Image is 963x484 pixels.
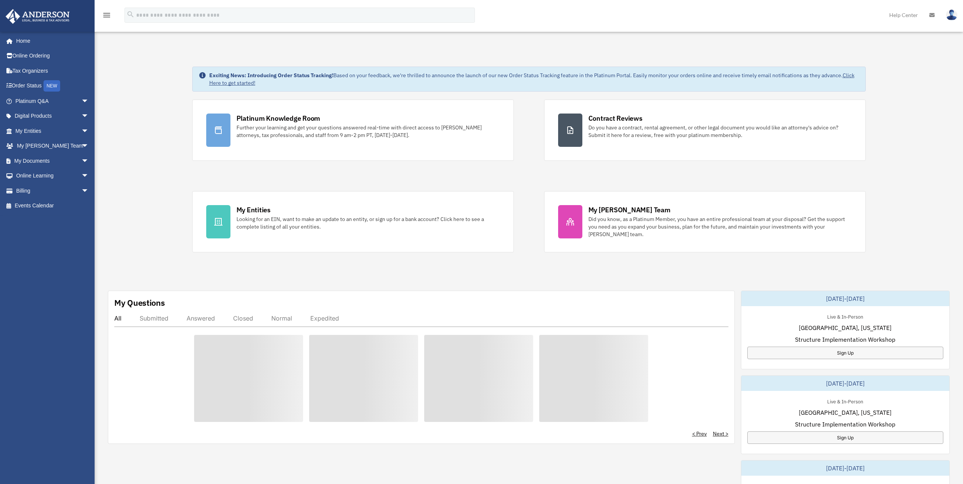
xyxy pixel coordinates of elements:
div: Contract Reviews [588,114,643,123]
a: Billingarrow_drop_down [5,183,100,198]
div: [DATE]-[DATE] [741,376,949,391]
a: My Entities Looking for an EIN, want to make an update to an entity, or sign up for a bank accoun... [192,191,514,252]
div: Did you know, as a Platinum Member, you have an entire professional team at your disposal? Get th... [588,215,852,238]
div: My Entities [236,205,271,215]
div: Platinum Knowledge Room [236,114,320,123]
a: Platinum Knowledge Room Further your learning and get your questions answered real-time with dire... [192,100,514,161]
a: < Prev [692,430,707,437]
a: Sign Up [747,347,943,359]
a: Online Ordering [5,48,100,64]
a: Events Calendar [5,198,100,213]
img: User Pic [946,9,957,20]
span: Structure Implementation Workshop [795,335,895,344]
div: Answered [187,314,215,322]
div: My Questions [114,297,165,308]
a: My Documentsarrow_drop_down [5,153,100,168]
span: arrow_drop_down [81,109,96,124]
div: All [114,314,121,322]
a: My Entitiesarrow_drop_down [5,123,100,139]
a: Order StatusNEW [5,78,100,94]
span: arrow_drop_down [81,168,96,184]
div: Submitted [140,314,168,322]
strong: Exciting News: Introducing Order Status Tracking! [209,72,333,79]
span: Structure Implementation Workshop [795,420,895,429]
a: My [PERSON_NAME] Team Did you know, as a Platinum Member, you have an entire professional team at... [544,191,866,252]
div: Further your learning and get your questions answered real-time with direct access to [PERSON_NAM... [236,124,500,139]
a: Contract Reviews Do you have a contract, rental agreement, or other legal document you would like... [544,100,866,161]
div: Live & In-Person [821,312,869,320]
span: arrow_drop_down [81,153,96,169]
span: [GEOGRAPHIC_DATA], [US_STATE] [799,323,891,332]
span: arrow_drop_down [81,123,96,139]
div: Closed [233,314,253,322]
a: Sign Up [747,431,943,444]
div: Live & In-Person [821,397,869,405]
div: [DATE]-[DATE] [741,461,949,476]
span: arrow_drop_down [81,139,96,154]
span: arrow_drop_down [81,183,96,199]
a: Click Here to get started! [209,72,854,86]
a: menu [102,13,111,20]
a: Tax Organizers [5,63,100,78]
a: Digital Productsarrow_drop_down [5,109,100,124]
a: Platinum Q&Aarrow_drop_down [5,93,100,109]
a: Online Learningarrow_drop_down [5,168,100,184]
a: Next > [713,430,728,437]
div: [DATE]-[DATE] [741,291,949,306]
i: search [126,10,135,19]
div: Expedited [310,314,339,322]
div: NEW [44,80,60,92]
a: Home [5,33,96,48]
span: arrow_drop_down [81,93,96,109]
div: Looking for an EIN, want to make an update to an entity, or sign up for a bank account? Click her... [236,215,500,230]
img: Anderson Advisors Platinum Portal [3,9,72,24]
div: Based on your feedback, we're thrilled to announce the launch of our new Order Status Tracking fe... [209,72,859,87]
i: menu [102,11,111,20]
div: My [PERSON_NAME] Team [588,205,671,215]
a: My [PERSON_NAME] Teamarrow_drop_down [5,139,100,154]
span: [GEOGRAPHIC_DATA], [US_STATE] [799,408,891,417]
div: Do you have a contract, rental agreement, or other legal document you would like an attorney's ad... [588,124,852,139]
div: Normal [271,314,292,322]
